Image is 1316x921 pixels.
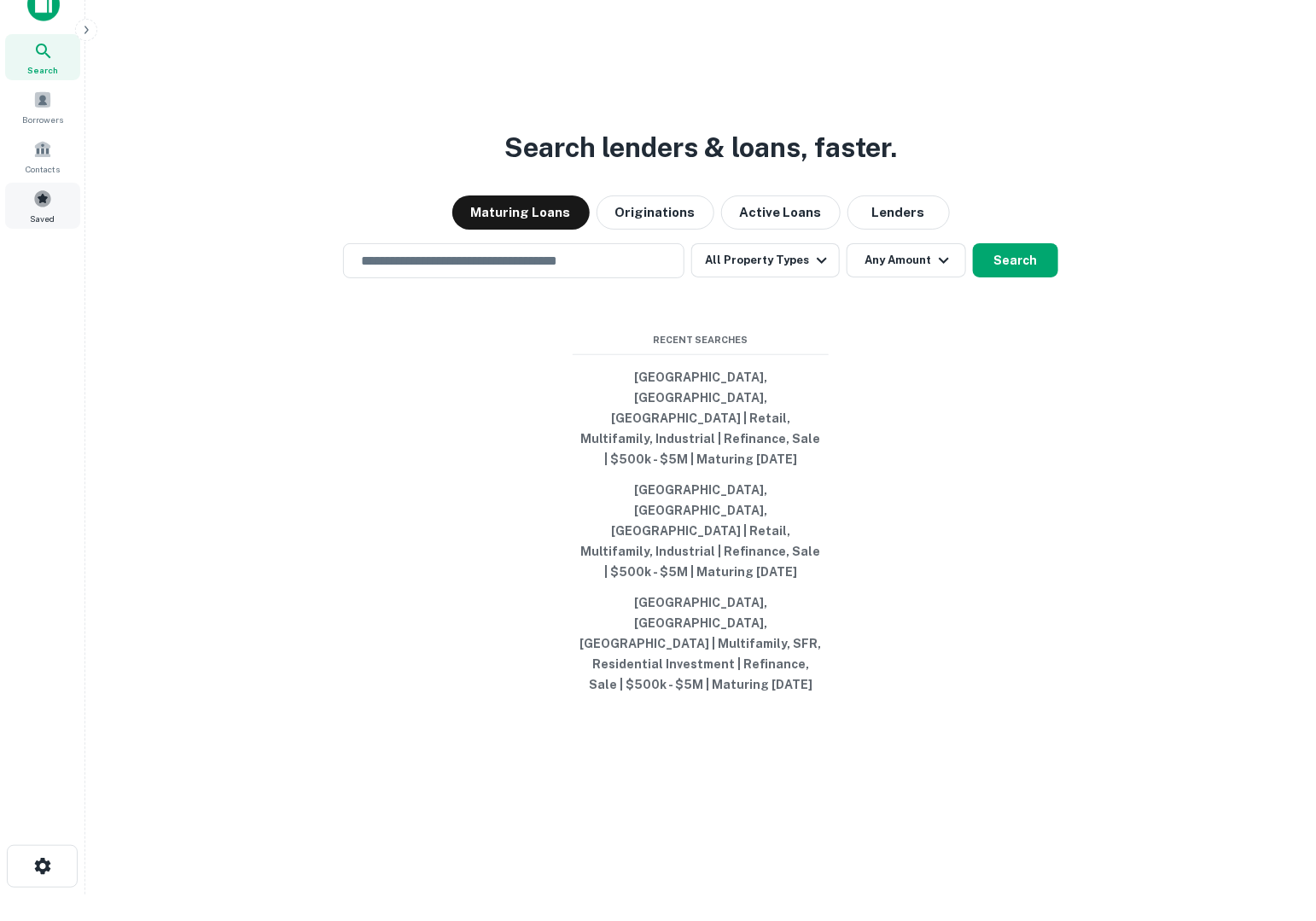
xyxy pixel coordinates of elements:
[31,212,55,225] span: Saved
[721,195,841,230] button: Active Loans
[5,34,80,80] a: Search
[973,243,1058,277] button: Search
[5,84,80,130] a: Borrowers
[597,195,714,230] button: Originations
[27,63,58,77] span: Search
[573,475,829,587] button: [GEOGRAPHIC_DATA], [GEOGRAPHIC_DATA], [GEOGRAPHIC_DATA] | Retail, Multifamily, Industrial | Refin...
[847,195,950,230] button: Lenders
[847,243,966,277] button: Any Amount
[573,587,829,700] button: [GEOGRAPHIC_DATA], [GEOGRAPHIC_DATA], [GEOGRAPHIC_DATA] | Multifamily, SFR, Residential Investmen...
[452,195,590,230] button: Maturing Loans
[5,183,80,229] a: Saved
[5,133,80,179] a: Contacts
[26,162,60,176] span: Contacts
[573,362,829,475] button: [GEOGRAPHIC_DATA], [GEOGRAPHIC_DATA], [GEOGRAPHIC_DATA] | Retail, Multifamily, Industrial | Refin...
[573,333,829,347] span: Recent Searches
[22,113,63,126] span: Borrowers
[691,243,840,277] button: All Property Types
[504,127,897,168] h3: Search lenders & loans, faster.
[1231,784,1316,866] iframe: Chat Widget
